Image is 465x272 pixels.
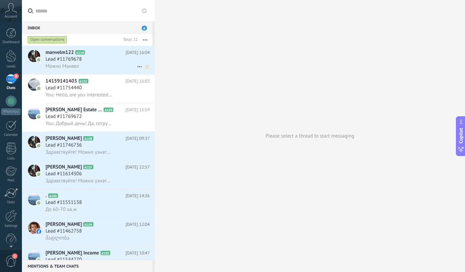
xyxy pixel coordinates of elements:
div: Lists [1,156,21,161]
span: Lead #11551138 [46,199,82,206]
span: До 60-70 кв.м [46,206,77,213]
span: Lead #11769678 [46,56,82,63]
span: Здравствуйте! Можно узнать об этом подробнее? [46,178,113,184]
a: avataricon[PERSON_NAME]A104[DATE] 12:04Lead #11462758მადლობა [22,218,155,246]
img: icon [36,258,41,263]
a: avataricon[PERSON_NAME] Estate BatumiA109[DATE] 15:59Lead #11769672You: Добрый день! Да, сотрудни... [22,103,155,131]
span: manvelm122 [46,49,74,56]
span: [DATE] 16:03 [125,78,150,85]
span: 8 [13,73,19,79]
span: [DATE] 12:04 [125,221,150,228]
div: Stats [1,200,21,205]
span: [DATE] 09:37 [125,135,150,142]
span: . [46,192,47,199]
span: Account [5,14,17,19]
img: icon [36,172,41,177]
img: icon [36,229,41,234]
span: A109 [104,108,113,112]
span: A104 [83,222,93,226]
span: მადლობა [46,235,69,241]
span: [PERSON_NAME] [46,164,82,171]
span: A110 [75,50,85,55]
span: A105 [100,251,110,255]
img: icon [36,115,41,119]
span: A102 [79,79,88,83]
span: [PERSON_NAME] [46,135,82,142]
span: 14159141403 [46,78,77,85]
span: [DATE] 15:59 [125,107,150,113]
div: Open conversations [28,36,67,44]
span: Lead #11462758 [46,228,82,235]
span: [PERSON_NAME] Income [46,250,99,256]
div: Dashboard [1,40,21,44]
span: Lead #11614306 [46,171,82,177]
div: Mentions & Team chats [22,260,152,272]
span: Lead #11754440 [46,85,82,91]
span: A108 [83,136,93,141]
a: avataricon[PERSON_NAME]A108[DATE] 09:37Lead #11746736Здравствуйте! Можно узнать подробнее? [22,132,155,160]
img: icon [36,143,41,148]
span: You: Hello, are you interested in real estate in [US_STATE]? [46,92,113,98]
span: A107 [83,165,93,169]
a: avataricon[PERSON_NAME]A107[DATE] 22:57Lead #11614306Здравствуйте! Можно узнать об этом подробнее? [22,160,155,189]
span: You: Добрый день! Да, сотрудничаем [46,120,113,127]
span: Lead #11746736 [46,142,82,149]
div: Inbox [22,22,152,34]
span: Lead #11544270 [46,256,82,263]
a: avataricon14159141403A102[DATE] 16:03Lead #11754440You: Hello, are you interested in real estate ... [22,74,155,103]
span: [DATE] 22:57 [125,164,150,171]
span: [DATE] 16:04 [125,49,150,56]
span: A106 [48,193,58,198]
span: 8 [142,26,147,31]
span: [PERSON_NAME] [46,221,82,228]
span: [DATE] 14:26 [125,192,150,199]
div: Leads [1,64,21,69]
span: Здравствуйте! Можно узнать подробнее? [46,149,113,155]
span: Можно Манвел [46,63,79,69]
button: More [138,34,152,46]
span: Copilot [458,128,464,143]
span: Lead #11769672 [46,113,82,120]
span: [PERSON_NAME] Estate Batumi [46,107,102,113]
div: Settings [1,224,21,228]
span: 1 [12,253,18,259]
div: Mail [1,178,21,183]
a: avatariconmanvelm122A110[DATE] 16:04Lead #11769678Можно Манвел [22,46,155,74]
div: Total: 11 [120,36,138,43]
img: icon [36,86,41,91]
img: icon [36,57,41,62]
div: Calendar [1,133,21,137]
div: WhatsApp [1,109,21,115]
div: Chats [1,86,21,90]
a: avataricon.A106[DATE] 14:26Lead #11551138До 60-70 кв.м [22,189,155,217]
img: icon [36,201,41,205]
span: [DATE] 10:47 [125,250,150,256]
